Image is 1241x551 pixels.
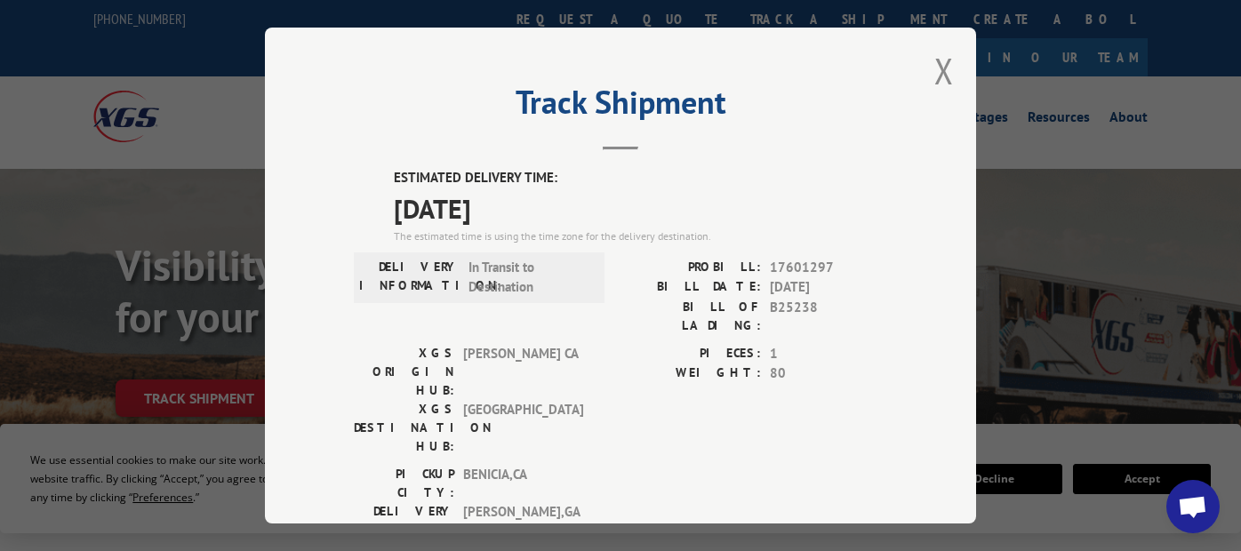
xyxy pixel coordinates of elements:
[463,400,583,456] span: [GEOGRAPHIC_DATA]
[463,502,583,539] span: [PERSON_NAME] , GA
[1166,480,1220,533] a: Open chat
[354,400,454,456] label: XGS DESTINATION HUB:
[770,344,887,364] span: 1
[394,228,887,244] div: The estimated time is using the time zone for the delivery destination.
[620,277,761,298] label: BILL DATE:
[770,363,887,384] span: 80
[354,90,887,124] h2: Track Shipment
[354,465,454,502] label: PICKUP CITY:
[620,344,761,364] label: PIECES:
[463,465,583,502] span: BENICIA , CA
[394,188,887,228] span: [DATE]
[770,298,887,335] span: B25238
[934,47,954,94] button: Close modal
[394,168,887,188] label: ESTIMATED DELIVERY TIME:
[770,258,887,278] span: 17601297
[354,502,454,539] label: DELIVERY CITY:
[468,258,588,298] span: In Transit to Destination
[770,277,887,298] span: [DATE]
[463,344,583,400] span: [PERSON_NAME] CA
[620,363,761,384] label: WEIGHT:
[620,298,761,335] label: BILL OF LADING:
[354,344,454,400] label: XGS ORIGIN HUB:
[620,258,761,278] label: PROBILL:
[359,258,460,298] label: DELIVERY INFORMATION:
